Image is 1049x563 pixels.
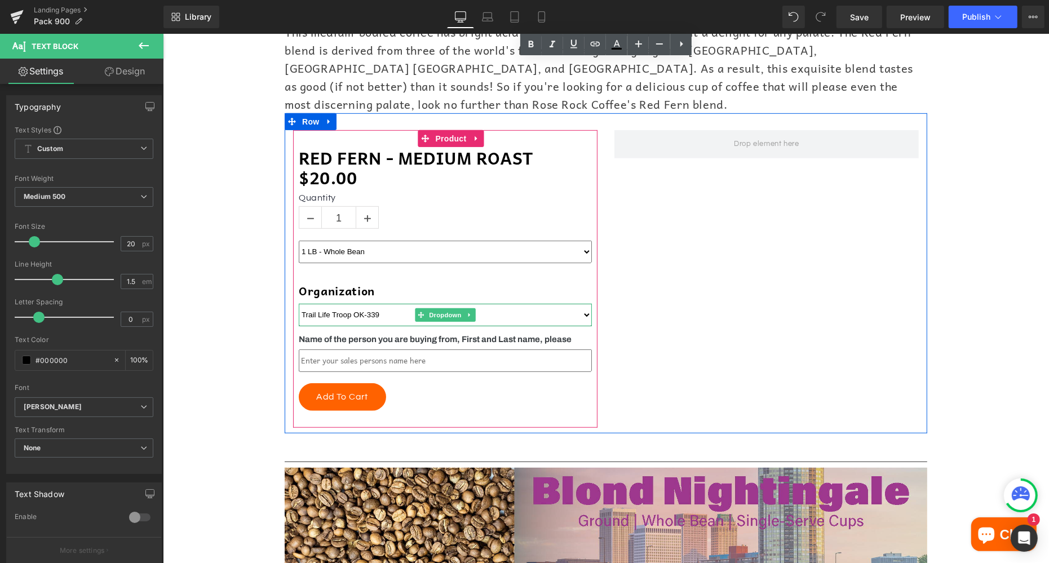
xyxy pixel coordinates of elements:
[136,129,194,159] span: $20.00
[24,192,65,201] b: Medium 500
[142,316,152,323] span: px
[24,444,41,452] b: None
[1011,525,1038,552] div: Open Intercom Messenger
[126,351,153,370] div: %
[60,546,105,556] p: More settings
[24,402,82,412] i: [PERSON_NAME]
[15,260,153,268] div: Line Height
[136,79,159,96] span: Row
[1022,6,1044,28] button: More
[159,79,174,96] a: Expand / Collapse
[528,6,555,28] a: Mobile
[142,240,152,247] span: px
[270,96,307,113] span: Product
[185,12,211,22] span: Library
[136,159,429,172] label: Quantity
[264,274,300,288] span: Dropdown
[136,298,429,313] h1: Name of the person you are buying from, First and Last name, please
[15,512,118,524] div: Enable
[36,354,108,366] input: Color
[15,223,153,230] div: Font Size
[900,11,931,23] span: Preview
[15,298,153,306] div: Letter Spacing
[32,42,78,51] span: Text Block
[15,175,153,183] div: Font Weight
[136,316,429,338] input: Enter your sales persons name here
[850,11,869,23] span: Save
[84,59,166,84] a: Design
[136,114,370,134] a: Red Fern - Medium Roast
[809,6,832,28] button: Redo
[501,6,528,28] a: Tablet
[301,274,313,288] a: Expand / Collapse
[15,336,153,344] div: Text Color
[37,144,63,154] b: Custom
[163,6,219,28] a: New Library
[782,6,805,28] button: Undo
[15,483,64,499] div: Text Shadow
[15,426,153,434] div: Text Transform
[307,96,321,113] a: Expand / Collapse
[15,125,153,134] div: Text Styles
[136,247,429,267] h1: Organization
[962,12,990,21] span: Publish
[142,278,152,285] span: em
[34,6,163,15] a: Landing Pages
[34,17,70,26] span: Pack 900
[15,384,153,392] div: Font
[949,6,1017,28] button: Publish
[474,6,501,28] a: Laptop
[15,96,61,112] div: Typography
[887,6,944,28] a: Preview
[136,349,223,377] button: Add To Cart
[447,6,474,28] a: Desktop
